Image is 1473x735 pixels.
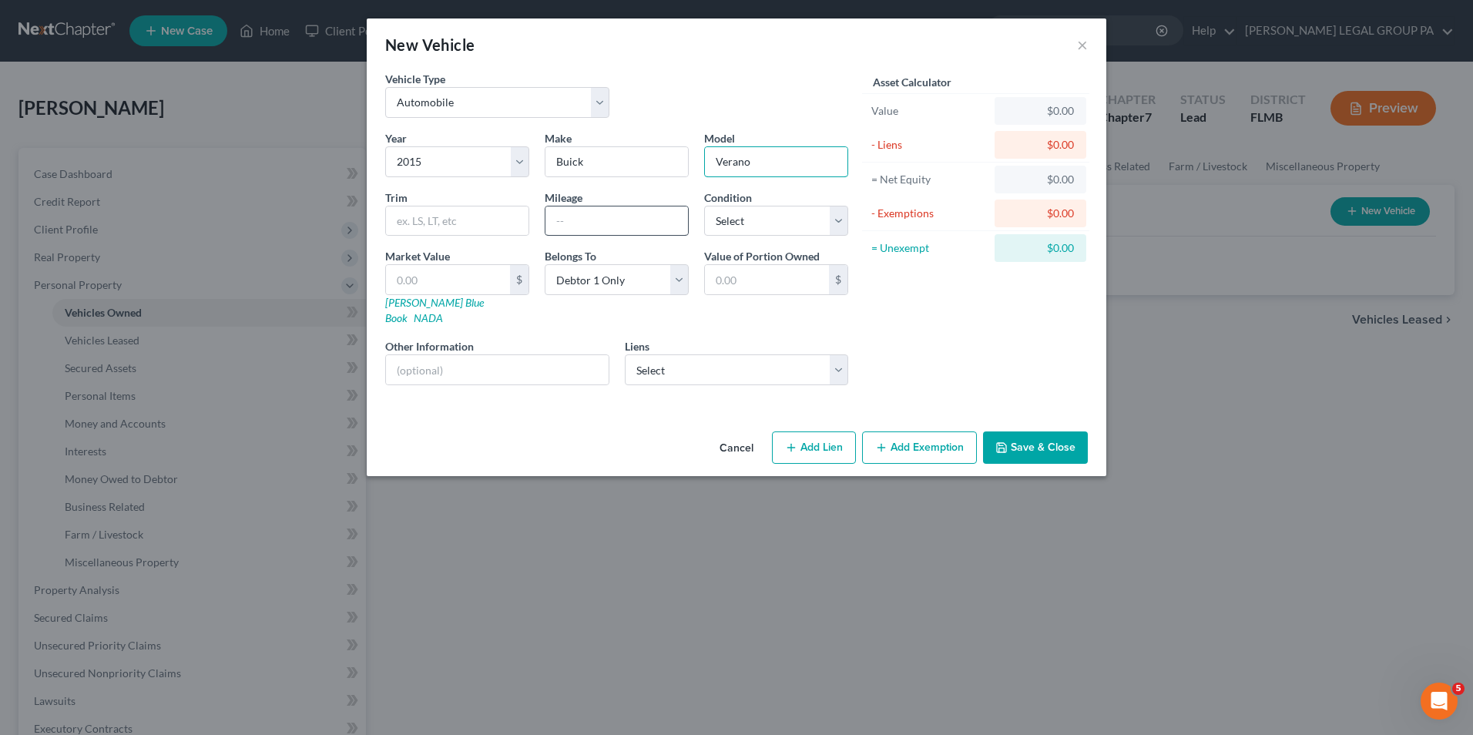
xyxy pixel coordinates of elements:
[1007,240,1074,256] div: $0.00
[1007,137,1074,153] div: $0.00
[386,206,528,236] input: ex. LS, LT, etc
[707,433,766,464] button: Cancel
[871,240,988,256] div: = Unexempt
[385,130,407,146] label: Year
[1452,683,1465,695] span: 5
[385,71,445,87] label: Vehicle Type
[545,132,572,145] span: Make
[704,130,735,146] label: Model
[1077,35,1088,54] button: ×
[386,355,609,384] input: (optional)
[510,265,528,294] div: $
[1007,103,1074,119] div: $0.00
[385,296,484,324] a: [PERSON_NAME] Blue Book
[385,190,408,206] label: Trim
[871,103,988,119] div: Value
[385,34,475,55] div: New Vehicle
[704,248,820,264] label: Value of Portion Owned
[705,147,847,176] input: ex. Altima
[386,265,510,294] input: 0.00
[545,147,688,176] input: ex. Nissan
[705,265,829,294] input: 0.00
[385,248,450,264] label: Market Value
[829,265,847,294] div: $
[545,206,688,236] input: --
[873,74,951,90] label: Asset Calculator
[1007,172,1074,187] div: $0.00
[1007,206,1074,221] div: $0.00
[704,190,752,206] label: Condition
[871,172,988,187] div: = Net Equity
[871,206,988,221] div: - Exemptions
[414,311,443,324] a: NADA
[772,431,856,464] button: Add Lien
[871,137,988,153] div: - Liens
[545,250,596,263] span: Belongs To
[625,338,649,354] label: Liens
[385,338,474,354] label: Other Information
[862,431,977,464] button: Add Exemption
[983,431,1088,464] button: Save & Close
[545,190,582,206] label: Mileage
[1421,683,1458,720] iframe: Intercom live chat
